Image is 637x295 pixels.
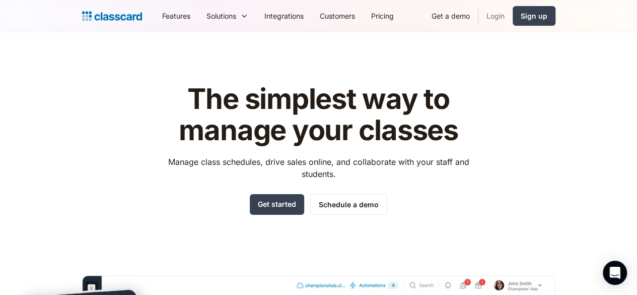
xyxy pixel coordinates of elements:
a: home [82,9,142,23]
a: Schedule a demo [310,194,387,215]
a: Features [154,5,198,27]
a: Customers [312,5,363,27]
div: Open Intercom Messenger [603,261,627,285]
div: Solutions [198,5,256,27]
a: Get started [250,194,304,215]
p: Manage class schedules, drive sales online, and collaborate with your staff and students. [159,156,478,180]
a: Sign up [513,6,555,26]
a: Integrations [256,5,312,27]
div: Solutions [206,11,236,21]
a: Login [478,5,513,27]
h1: The simplest way to manage your classes [159,84,478,146]
div: Sign up [521,11,547,21]
a: Get a demo [423,5,478,27]
a: Pricing [363,5,402,27]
